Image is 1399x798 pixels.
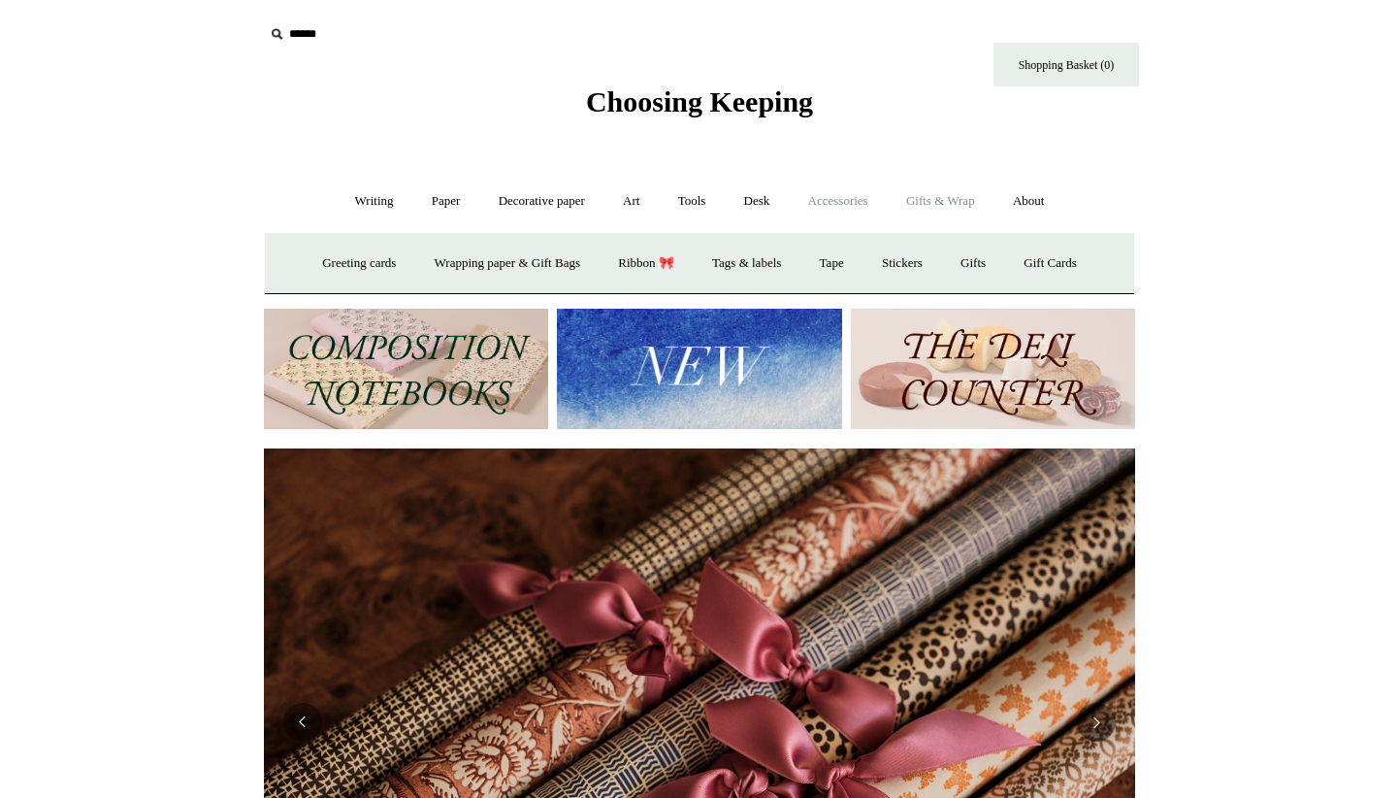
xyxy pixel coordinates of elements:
[586,101,813,115] a: Choosing Keeping
[695,238,798,289] a: Tags & labels
[661,176,724,227] a: Tools
[557,309,841,430] img: New.jpg__PID:f73bdf93-380a-4a35-bcfe-7823039498e1
[995,176,1062,227] a: About
[481,176,602,227] a: Decorative paper
[601,238,692,289] a: Ribbon 🎀
[417,238,598,289] a: Wrapping paper & Gift Bags
[1077,703,1116,742] button: Next
[586,85,813,117] span: Choosing Keeping
[338,176,411,227] a: Writing
[305,238,413,289] a: Greeting cards
[943,238,1003,289] a: Gifts
[851,309,1135,430] img: The Deli Counter
[889,176,992,227] a: Gifts & Wrap
[727,176,788,227] a: Desk
[1006,238,1094,289] a: Gift Cards
[864,238,940,289] a: Stickers
[264,309,548,430] img: 202302 Composition ledgers.jpg__PID:69722ee6-fa44-49dd-a067-31375e5d54ec
[791,176,886,227] a: Accessories
[414,176,478,227] a: Paper
[283,703,322,742] button: Previous
[993,43,1139,86] a: Shopping Basket (0)
[605,176,657,227] a: Art
[802,238,862,289] a: Tape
